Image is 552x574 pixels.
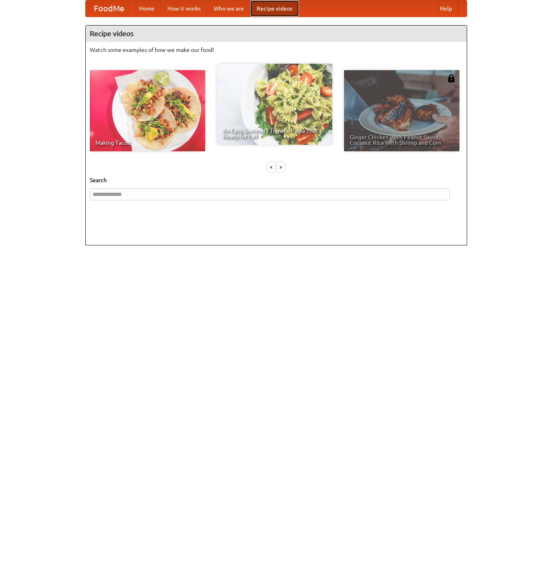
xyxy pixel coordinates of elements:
div: » [277,162,284,172]
a: FoodMe [86,0,132,17]
a: Making Tacos [90,70,205,151]
a: Home [132,0,161,17]
a: Recipe videos [250,0,299,17]
a: An Easy, Summery Tomato Pasta That's Ready for Fall [217,64,332,145]
a: Who we are [207,0,250,17]
a: Help [433,0,459,17]
span: Making Tacos [95,140,199,146]
a: How it works [161,0,207,17]
p: Watch some examples of how we make our food! [90,46,463,54]
div: « [268,162,275,172]
img: 483408.png [447,74,455,82]
h4: Recipe videos [86,26,467,42]
h5: Search [90,176,463,184]
span: An Easy, Summery Tomato Pasta That's Ready for Fall [223,128,327,139]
